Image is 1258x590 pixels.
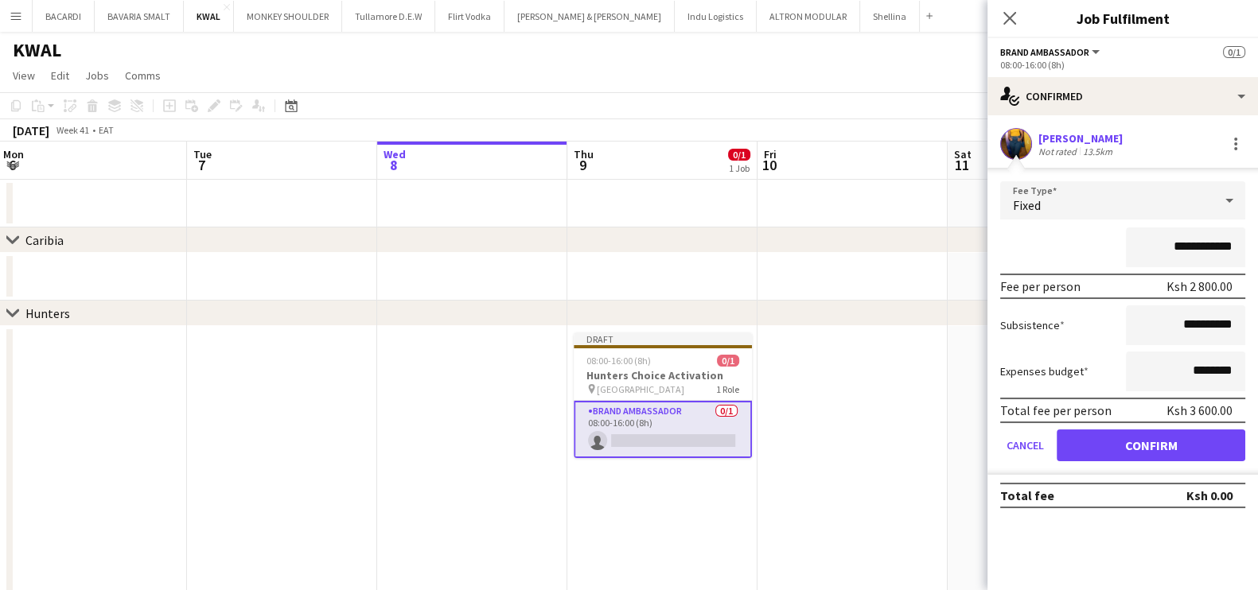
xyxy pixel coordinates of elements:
[717,355,739,367] span: 0/1
[234,1,342,32] button: MONKEY SHOULDER
[1000,402,1112,418] div: Total fee per person
[13,122,49,138] div: [DATE]
[33,1,95,32] button: BACARDI
[25,232,64,248] div: Caribia
[1000,46,1089,58] span: Brand Ambassador
[1000,318,1065,332] label: Subsistence
[1223,46,1245,58] span: 0/1
[1000,364,1089,378] label: Expenses budget
[761,156,777,174] span: 10
[95,1,184,32] button: BAVARIA SMALT
[13,68,35,83] span: View
[51,68,69,83] span: Edit
[1080,146,1116,157] div: 13.5km
[342,1,435,32] button: Tullamore D.E.W
[1038,146,1080,157] div: Not rated
[85,68,109,83] span: Jobs
[53,124,92,136] span: Week 41
[184,1,234,32] button: KWAL
[125,68,161,83] span: Comms
[952,156,972,174] span: 11
[574,332,752,458] app-job-card: Draft08:00-16:00 (8h)0/1Hunters Choice Activation [GEOGRAPHIC_DATA]1 RoleBrand Ambassador0/108:00...
[435,1,504,32] button: Flirt Vodka
[574,332,752,345] div: Draft
[1038,131,1123,146] div: [PERSON_NAME]
[954,147,972,161] span: Sat
[1057,429,1245,461] button: Confirm
[716,383,739,395] span: 1 Role
[1000,59,1245,71] div: 08:00-16:00 (8h)
[384,147,406,161] span: Wed
[79,65,115,86] a: Jobs
[597,383,684,395] span: [GEOGRAPHIC_DATA]
[3,147,24,161] span: Mon
[504,1,675,32] button: [PERSON_NAME] & [PERSON_NAME]
[574,401,752,458] app-card-role: Brand Ambassador0/108:00-16:00 (8h)
[1013,197,1041,213] span: Fixed
[757,1,860,32] button: ALTRON MODULAR
[764,147,777,161] span: Fri
[675,1,757,32] button: Indu Logistics
[574,147,594,161] span: Thu
[1166,278,1233,294] div: Ksh 2 800.00
[191,156,212,174] span: 7
[13,38,61,62] h1: KWAL
[6,65,41,86] a: View
[987,8,1258,29] h3: Job Fulfilment
[574,368,752,382] h3: Hunters Choice Activation
[860,1,920,32] button: Shellina
[1,156,24,174] span: 6
[119,65,167,86] a: Comms
[381,156,406,174] span: 8
[571,156,594,174] span: 9
[99,124,114,136] div: EAT
[987,77,1258,115] div: Confirmed
[1166,402,1233,418] div: Ksh 3 600.00
[25,305,70,321] div: Hunters
[729,162,750,174] div: 1 Job
[45,65,76,86] a: Edit
[1000,278,1081,294] div: Fee per person
[193,147,212,161] span: Tue
[1000,429,1050,461] button: Cancel
[586,355,651,367] span: 08:00-16:00 (8h)
[1186,487,1233,503] div: Ksh 0.00
[728,149,750,161] span: 0/1
[1000,487,1054,503] div: Total fee
[1000,46,1102,58] button: Brand Ambassador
